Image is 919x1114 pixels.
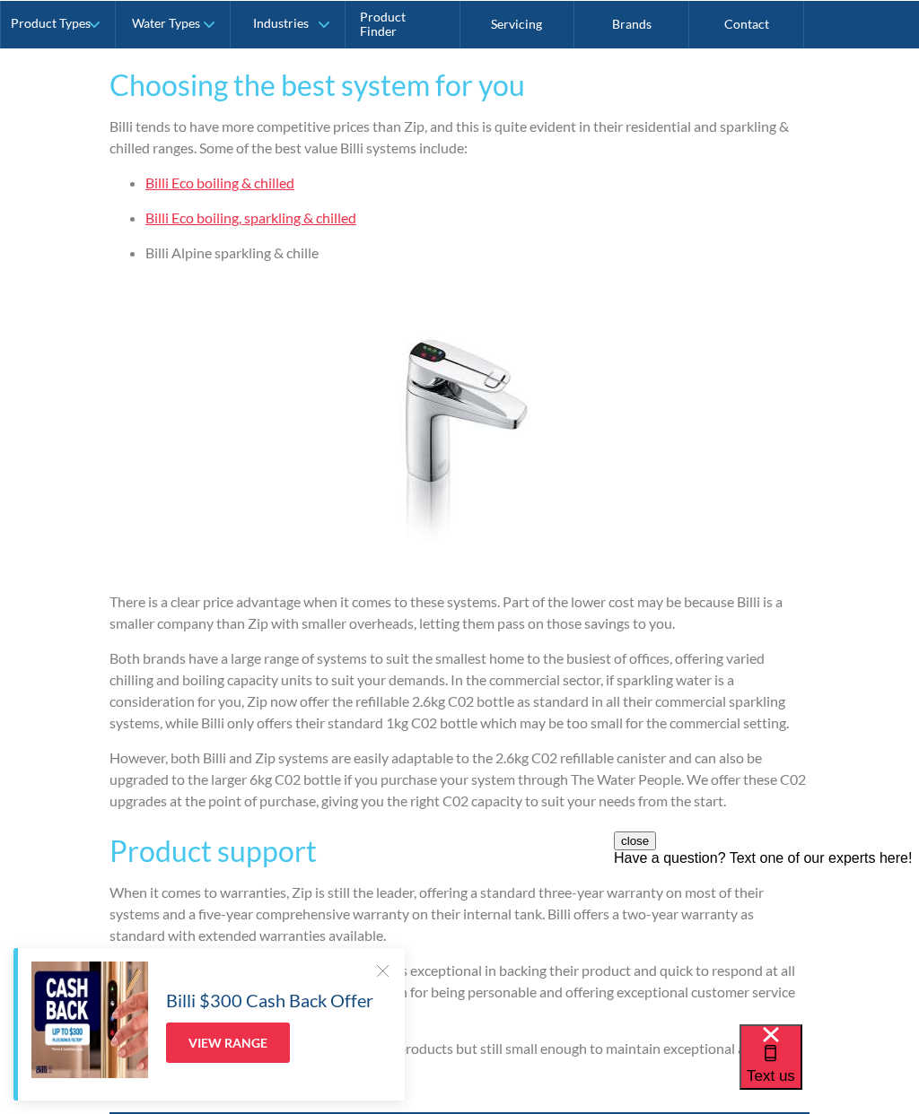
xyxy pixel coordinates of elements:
[11,16,91,31] div: Product Types
[109,648,810,734] p: Both brands have a large range of systems to suit the smallest home to the busiest of offices, of...
[253,16,309,31] div: Industries
[109,591,810,634] p: There is a clear price advantage when it comes to these systems. Part of the lower cost may be be...
[145,242,810,264] li: Billi Alpine sparkling & chille
[132,16,200,31] div: Water Types
[109,747,810,812] p: However, both Billi and Zip systems are easily adaptable to the 2.6kg C02 refillable canister and...
[109,830,810,873] h3: Product support
[109,1038,810,1081] p: Billi is big enough to offer high tech, innovative products but still small enough to maintain ex...
[31,962,148,1078] img: Billi $300 Cash Back Offer
[109,960,810,1024] p: As far as after market service is concerned, Billi is exceptional in backing their product and qu...
[109,64,810,107] h3: Choosing the best system for you
[109,882,810,946] p: When it comes to warranties, Zip is still the leader, offering a standard three-year warranty on ...
[109,116,810,159] p: Billi tends to have more competitive prices than Zip, and this is quite evident in their resident...
[145,209,356,226] a: Billi Eco boiling, sparkling & chilled
[740,1024,919,1114] iframe: podium webchat widget bubble
[166,1023,290,1063] a: View Range
[371,300,549,569] img: Billi Dual Lever Tap Polished Chrome
[145,174,294,191] a: Billi Eco boiling & chilled
[166,987,373,1014] h5: Billi $300 Cash Back Offer
[614,831,919,1047] iframe: podium webchat widget prompt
